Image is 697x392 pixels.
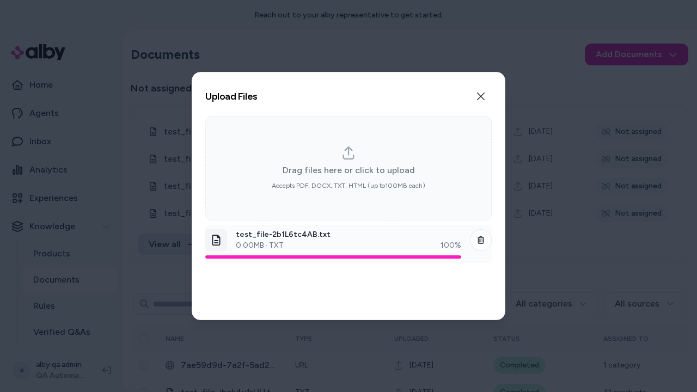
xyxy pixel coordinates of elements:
span: Drag files here or click to upload [283,164,415,177]
p: test_file-2b1L6tc4AB.txt [236,229,461,240]
li: dropzone-file-list-item [205,225,492,263]
span: Accepts PDF, DOCX, TXT, HTML (up to 100 MB each) [272,181,425,190]
h2: Upload Files [205,91,258,101]
div: 100 % [441,240,461,251]
div: dropzone [205,116,492,220]
p: 0.00 MB · TXT [236,240,284,251]
ol: dropzone-file-list [205,225,492,307]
